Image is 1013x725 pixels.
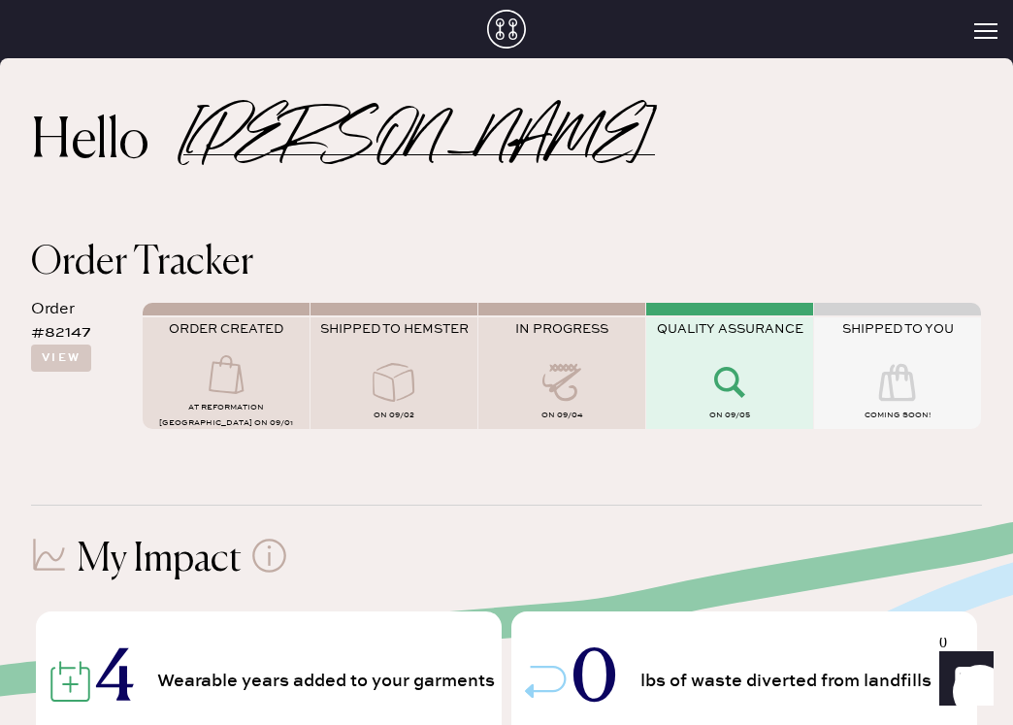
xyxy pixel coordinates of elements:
[921,638,1004,721] iframe: Front Chat
[515,321,608,337] span: IN PROGRESS
[77,537,242,583] h1: My Impact
[31,244,253,282] span: Order Tracker
[865,411,931,420] span: COMING SOON!
[541,411,583,420] span: on 09/04
[169,321,283,337] span: ORDER CREATED
[31,345,91,372] button: View
[374,411,414,420] span: on 09/02
[31,119,183,166] h2: Hello
[31,298,127,345] div: Order #82147
[974,23,997,41] button: Open Menu
[96,647,134,715] span: 4
[640,673,936,690] span: lbs of waste diverted from landfills
[709,411,750,420] span: on 09/05
[159,403,293,428] span: AT Reformation [GEOGRAPHIC_DATA] on 09/01
[183,130,655,155] h2: [PERSON_NAME]
[572,647,617,715] span: 0
[320,321,469,337] span: SHIPPED TO HEMSTER
[842,321,954,337] span: SHIPPED TO YOU
[657,321,803,337] span: QUALITY ASSURANCE
[157,673,500,690] span: Wearable years added to your garments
